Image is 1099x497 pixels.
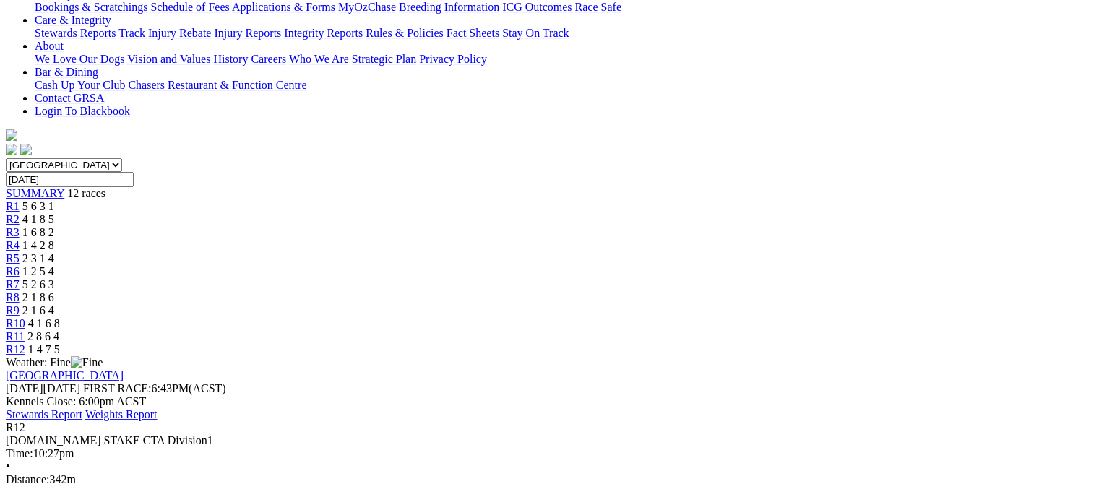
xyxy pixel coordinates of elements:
[6,129,17,141] img: logo-grsa-white.png
[35,1,1093,14] div: Industry
[22,265,54,277] span: 1 2 5 4
[22,239,54,251] span: 1 4 2 8
[22,213,54,225] span: 4 1 8 5
[6,278,20,290] a: R7
[6,460,10,472] span: •
[6,200,20,212] a: R1
[502,27,569,39] a: Stay On Track
[502,1,572,13] a: ICG Outcomes
[289,53,349,65] a: Who We Are
[83,382,226,394] span: 6:43PM(ACST)
[22,252,54,264] span: 2 3 1 4
[6,265,20,277] a: R6
[28,343,60,355] span: 1 4 7 5
[35,40,64,52] a: About
[35,79,1093,92] div: Bar & Dining
[232,1,335,13] a: Applications & Forms
[6,317,25,329] a: R10
[6,473,49,485] span: Distance:
[35,27,116,39] a: Stewards Reports
[127,53,210,65] a: Vision and Values
[6,447,1093,460] div: 10:27pm
[6,304,20,316] a: R9
[6,408,82,420] a: Stewards Report
[35,79,125,91] a: Cash Up Your Club
[213,53,248,65] a: History
[6,291,20,303] a: R8
[35,53,1093,66] div: About
[35,53,124,65] a: We Love Our Dogs
[574,1,621,13] a: Race Safe
[20,144,32,155] img: twitter.svg
[6,330,25,342] a: R11
[118,27,211,39] a: Track Injury Rebate
[6,226,20,238] a: R3
[6,187,64,199] a: SUMMARY
[366,27,444,39] a: Rules & Policies
[6,434,1093,447] div: [DOMAIN_NAME] STAKE CTA Division1
[6,382,80,394] span: [DATE]
[6,356,103,368] span: Weather: Fine
[67,187,105,199] span: 12 races
[251,53,286,65] a: Careers
[6,144,17,155] img: facebook.svg
[22,304,54,316] span: 2 1 6 4
[399,1,499,13] a: Breeding Information
[6,239,20,251] a: R4
[352,53,416,65] a: Strategic Plan
[447,27,499,39] a: Fact Sheets
[85,408,158,420] a: Weights Report
[35,66,98,78] a: Bar & Dining
[22,291,54,303] span: 2 1 8 6
[214,27,281,39] a: Injury Reports
[22,278,54,290] span: 5 2 6 3
[22,226,54,238] span: 1 6 8 2
[6,421,25,433] span: R12
[150,1,229,13] a: Schedule of Fees
[35,27,1093,40] div: Care & Integrity
[27,330,59,342] span: 2 8 6 4
[6,473,1093,486] div: 342m
[6,369,124,381] a: [GEOGRAPHIC_DATA]
[338,1,396,13] a: MyOzChase
[6,343,25,355] a: R12
[419,53,487,65] a: Privacy Policy
[35,1,147,13] a: Bookings & Scratchings
[6,252,20,264] a: R5
[6,382,43,394] span: [DATE]
[35,14,111,26] a: Care & Integrity
[35,92,104,104] a: Contact GRSA
[22,200,54,212] span: 5 6 3 1
[71,356,103,369] img: Fine
[6,447,33,459] span: Time:
[6,395,1093,408] div: Kennels Close: 6:00pm ACST
[35,105,130,117] a: Login To Blackbook
[6,213,20,225] a: R2
[83,382,151,394] span: FIRST RACE:
[6,172,134,187] input: Select date
[128,79,306,91] a: Chasers Restaurant & Function Centre
[284,27,363,39] a: Integrity Reports
[28,317,60,329] span: 4 1 6 8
